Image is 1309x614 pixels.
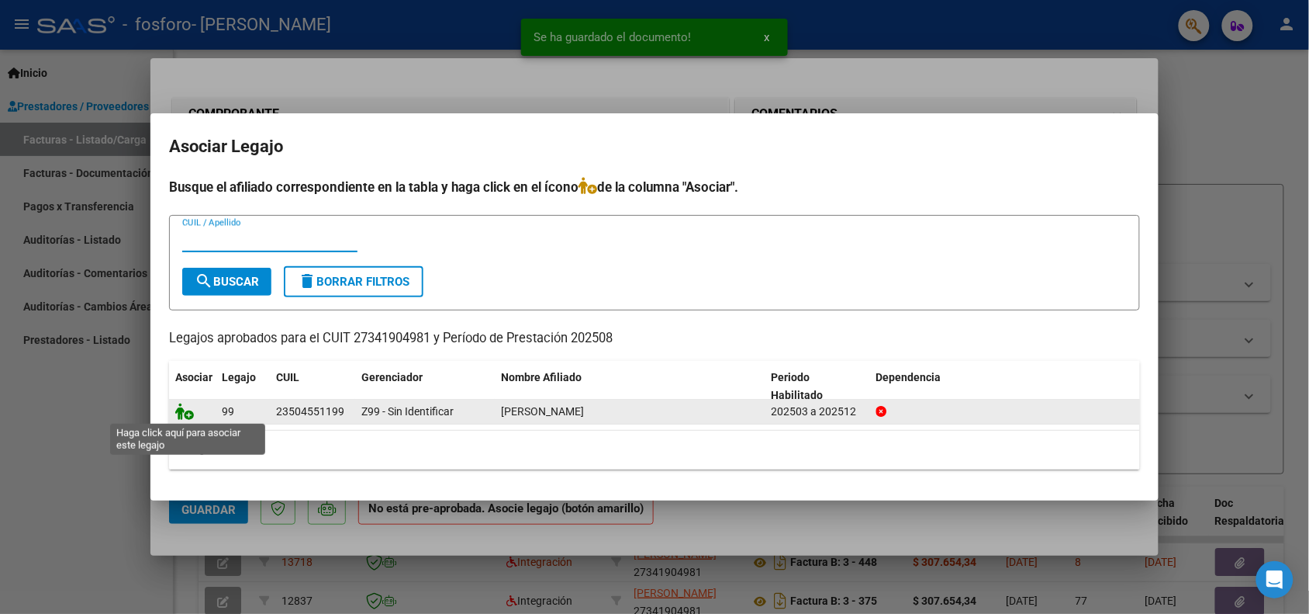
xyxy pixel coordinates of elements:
mat-icon: delete [298,272,316,290]
h4: Busque el afiliado correspondiente en la tabla y haga click en el ícono de la columna "Asociar". [169,177,1140,197]
span: CUIL [276,371,299,383]
div: Open Intercom Messenger [1256,561,1293,598]
datatable-header-cell: Legajo [216,361,270,412]
span: SORIA JUAN ALEJO [501,405,584,418]
button: Buscar [182,268,271,296]
span: Borrar Filtros [298,275,409,289]
datatable-header-cell: Dependencia [870,361,1141,412]
span: Asociar [175,371,212,383]
datatable-header-cell: Periodo Habilitado [765,361,870,412]
datatable-header-cell: Nombre Afiliado [495,361,765,412]
span: Legajo [222,371,256,383]
button: Borrar Filtros [284,266,423,297]
span: Nombre Afiliado [501,371,582,383]
div: 202503 a 202512 [772,403,864,421]
div: 23504551199 [276,403,344,421]
p: Legajos aprobados para el CUIT 27341904981 y Período de Prestación 202508 [169,329,1140,349]
span: Dependencia [876,371,941,383]
datatable-header-cell: Asociar [169,361,216,412]
span: 99 [222,405,234,418]
span: Periodo Habilitado [772,371,824,401]
span: Gerenciador [361,371,423,383]
span: Buscar [195,275,259,289]
datatable-header-cell: CUIL [270,361,355,412]
div: 1 registros [169,431,1140,470]
h2: Asociar Legajo [169,132,1140,161]
mat-icon: search [195,272,213,290]
span: Z99 - Sin Identificar [361,405,454,418]
datatable-header-cell: Gerenciador [355,361,495,412]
